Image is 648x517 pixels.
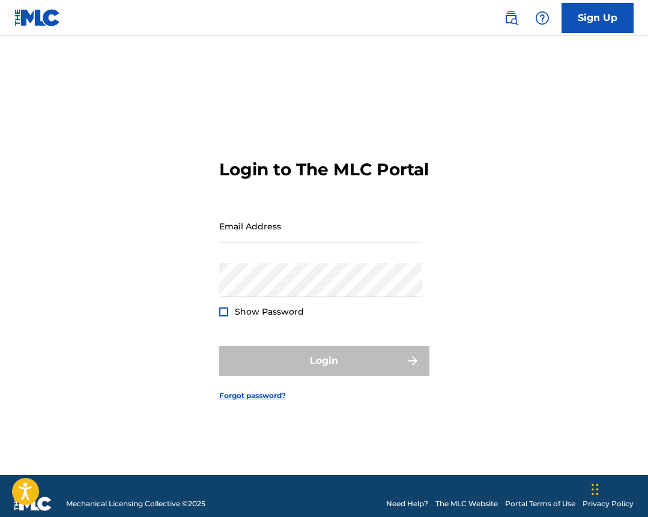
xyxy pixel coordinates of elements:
div: Drag [592,471,599,507]
img: logo [14,497,52,511]
img: help [535,11,550,25]
a: Sign Up [562,3,634,33]
img: search [504,11,518,25]
img: MLC Logo [14,9,61,26]
a: Forgot password? [219,390,286,401]
a: The MLC Website [435,498,498,509]
span: Show Password [235,306,304,317]
a: Public Search [499,6,523,30]
a: Privacy Policy [583,498,634,509]
iframe: Chat Widget [588,459,648,517]
h3: Login to The MLC Portal [219,159,429,180]
span: Mechanical Licensing Collective © 2025 [66,498,205,509]
a: Portal Terms of Use [505,498,575,509]
div: Help [530,6,554,30]
a: Need Help? [386,498,428,509]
